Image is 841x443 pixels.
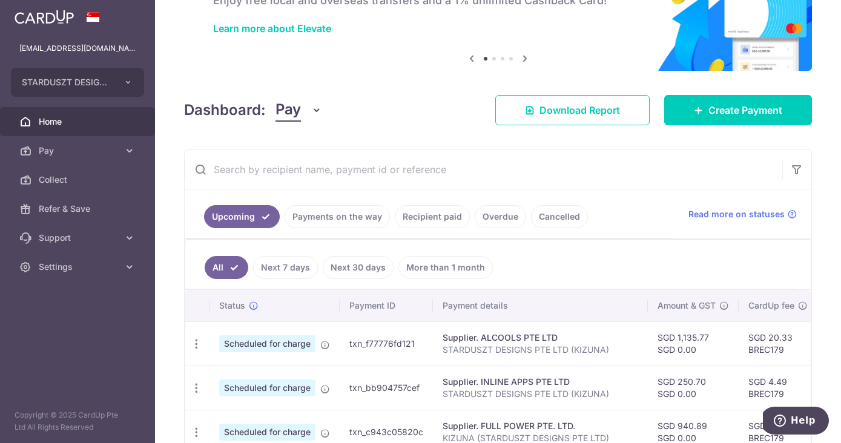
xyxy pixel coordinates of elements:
[648,321,739,366] td: SGD 1,135.77 SGD 0.00
[219,379,315,396] span: Scheduled for charge
[495,95,650,125] a: Download Report
[213,22,331,34] a: Learn more about Elevate
[19,42,136,54] p: [EMAIL_ADDRESS][DOMAIN_NAME]
[688,208,797,220] a: Read more on statuses
[39,174,119,186] span: Collect
[275,99,301,122] span: Pay
[531,205,588,228] a: Cancelled
[443,332,638,344] div: Supplier. ALCOOLS PTE LTD
[11,68,144,97] button: STARDUSZT DESIGNS PRIVATE LIMITED
[708,103,782,117] span: Create Payment
[748,300,794,312] span: CardUp fee
[275,99,322,122] button: Pay
[185,150,782,189] input: Search by recipient name, payment id or reference
[539,103,620,117] span: Download Report
[688,208,785,220] span: Read more on statuses
[739,321,817,366] td: SGD 20.33 BREC179
[15,10,74,24] img: CardUp
[39,145,119,157] span: Pay
[219,424,315,441] span: Scheduled for charge
[739,366,817,410] td: SGD 4.49 BREC179
[219,335,315,352] span: Scheduled for charge
[433,290,648,321] th: Payment details
[658,300,716,312] span: Amount & GST
[443,388,638,400] p: STARDUSZT DESIGNS PTE LTD (KIZUNA)
[443,420,638,432] div: Supplier. FULL POWER PTE. LTD.
[219,300,245,312] span: Status
[475,205,526,228] a: Overdue
[340,290,433,321] th: Payment ID
[763,407,829,437] iframe: Opens a widget where you can find more information
[323,256,394,279] a: Next 30 days
[253,256,318,279] a: Next 7 days
[395,205,470,228] a: Recipient paid
[39,203,119,215] span: Refer & Save
[340,321,433,366] td: txn_f77776fd121
[285,205,390,228] a: Payments on the way
[22,76,111,88] span: STARDUSZT DESIGNS PRIVATE LIMITED
[39,116,119,128] span: Home
[204,205,280,228] a: Upcoming
[398,256,493,279] a: More than 1 month
[39,232,119,244] span: Support
[664,95,812,125] a: Create Payment
[443,376,638,388] div: Supplier. INLINE APPS PTE LTD
[648,366,739,410] td: SGD 250.70 SGD 0.00
[39,261,119,273] span: Settings
[205,256,248,279] a: All
[340,366,433,410] td: txn_bb904757cef
[184,99,266,121] h4: Dashboard:
[443,344,638,356] p: STARDUSZT DESIGNS PTE LTD (KIZUNA)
